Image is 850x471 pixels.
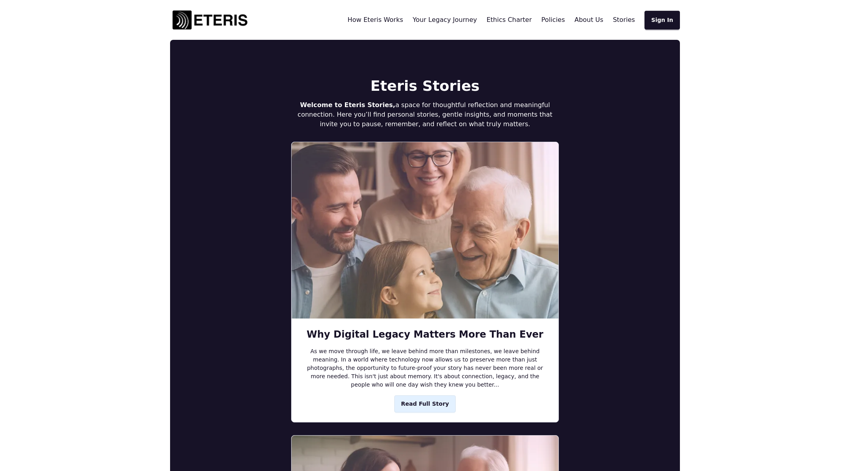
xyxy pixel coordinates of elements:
[348,16,403,23] a: How Eteris Life Works
[613,16,635,23] span: Stories
[401,400,449,408] span: Read Full Story
[541,16,565,23] span: Policies
[394,395,456,412] a: Why Digital Legacy Matters
[651,16,673,24] span: Sign In
[301,347,549,389] p: As we move through life, we leave behind more than milestones, we leave behind meaning. In a worl...
[292,142,558,319] img: A little girl with her parents and her elderly grandfather, smiling warmly during a heartfelt con...
[300,101,395,109] strong: Welcome to Eteris Stories,
[213,78,638,94] h2: Eteris Stories
[644,11,680,29] a: Eteris Life Sign In
[293,100,557,129] p: a space for thoughtful reflection and meaningful connection. Here you’ll find personal stories, g...
[170,8,250,32] img: Eteris Logo
[348,16,403,23] span: How Eteris Works
[486,16,532,23] a: Eteris Technology and Ethics Council
[541,16,565,23] a: Eteris Life Policies
[413,16,477,23] a: Eteris Life Legacy Journey
[307,328,543,341] h3: Why Digital Legacy Matters More Than Ever
[413,16,477,23] span: Your Legacy Journey
[486,16,532,23] span: Ethics Charter
[574,16,603,23] a: Read About Eteris Life
[613,16,635,23] a: Eteris Stories
[574,16,603,23] span: About Us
